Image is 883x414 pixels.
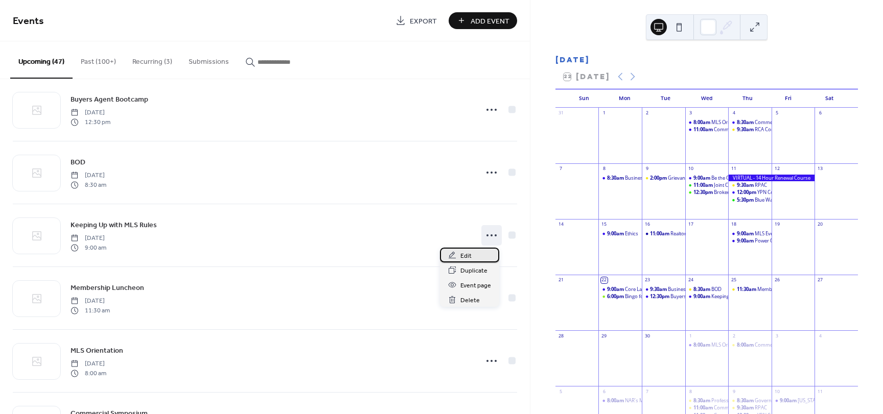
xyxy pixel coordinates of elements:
div: 1 [687,333,693,339]
div: Thu [727,89,768,108]
span: 9:00am [607,230,625,237]
span: Edit [460,251,472,261]
span: Duplicate [460,265,487,276]
div: 10 [687,166,693,172]
div: Keeping Up with MLS Rules [685,293,729,300]
div: 26 [774,277,780,283]
div: 16 [644,222,650,228]
div: 30 [644,333,650,339]
span: 9:00am [780,397,798,404]
span: 8:00am [693,119,711,126]
div: RPAC [728,404,772,411]
div: MLS Orientation [711,342,747,348]
div: Community Relations Committee [714,404,787,411]
div: Joint Committee Luncheon [685,182,729,188]
div: NAR’s Military Relocation Professional Certification (MRP) [625,397,752,404]
div: 15 [601,222,607,228]
a: Keeping Up with MLS Rules [71,219,157,231]
div: Bingo for RPAC [598,293,642,300]
div: RPAC [728,182,772,188]
div: 25 [731,277,737,283]
div: YPN Committee Meeting [757,189,811,196]
div: 9 [644,166,650,172]
span: 9:30am [737,404,755,411]
div: 17 [687,222,693,228]
div: 7 [558,166,564,172]
div: Membership Luncheon [728,286,772,293]
button: Past (100+) [73,41,124,78]
span: 8:00 am [71,369,106,378]
div: Ethics [625,230,638,237]
span: 9:00am [737,230,755,237]
span: 11:00am [693,182,714,188]
div: 8 [687,388,693,395]
div: Core Law [598,286,642,293]
span: 9:30am [737,126,755,133]
span: 11:00am [693,404,714,411]
span: 8:00am [607,397,625,404]
div: 4 [731,110,737,116]
span: 8:30 am [71,180,106,189]
div: BOD [685,286,729,293]
a: BOD [71,156,85,168]
div: 21 [558,277,564,283]
a: Export [388,12,445,29]
span: 12:30 pm [71,117,110,127]
div: Joint Committee Luncheon [714,182,774,188]
div: Business Partners Committee [598,175,642,181]
div: Broker Round Table with Florida Realtors Leadership [685,189,729,196]
div: 3 [774,333,780,339]
div: Keeping Up with MLS Rules [711,293,771,300]
div: 27 [817,277,823,283]
span: [DATE] [71,108,110,117]
div: Florida Military Specialist (FMS) [772,397,815,404]
a: MLS Orientation [71,345,123,356]
div: Power Close - Virtual [755,237,800,244]
div: 14 [558,222,564,228]
div: Commercial Symposium [728,342,772,348]
div: MLS Orientation [711,119,747,126]
div: Membership Luncheon [757,286,810,293]
div: Realtor Safety and Security at ECSO [670,230,747,237]
span: Delete [460,295,480,306]
div: YPN Committee Meeting [728,189,772,196]
div: RPAC [755,404,767,411]
div: Business Building and Time Management [668,286,759,293]
div: Community Relations Committee [685,404,729,411]
span: 8:30am [737,397,755,404]
span: 11:30am [737,286,757,293]
div: 20 [817,222,823,228]
span: 5:30pm [737,197,755,203]
span: 11:00am [650,230,670,237]
div: Governmental Affairs [728,397,772,404]
div: 7 [644,388,650,395]
span: Buyers Agent Bootcamp [71,94,148,105]
span: 8:30am [737,119,755,126]
span: [DATE] [71,234,106,243]
div: 12 [774,166,780,172]
div: Sat [809,89,850,108]
div: 19 [774,222,780,228]
div: Bingo for RPAC [625,293,659,300]
span: Add Event [471,16,509,27]
div: MLS Everything CMA [728,230,772,237]
button: Submissions [180,41,237,78]
button: Recurring (3) [124,41,180,78]
span: [DATE] [71,171,106,180]
div: Professional Development Committee [685,397,729,404]
div: 4 [817,333,823,339]
div: 6 [601,388,607,395]
span: 9:00am [693,175,711,181]
div: Core Law [625,286,645,293]
span: 6:00pm [607,293,625,300]
div: Business Partners Committee [625,175,691,181]
span: 11:30 am [71,306,110,315]
div: 2 [731,333,737,339]
span: 11:00am [693,126,714,133]
div: RCA Committee [755,126,789,133]
div: Governmental Affairs [755,397,802,404]
div: 3 [687,110,693,116]
div: Grievance Committee [642,175,685,181]
span: [DATE] [71,297,110,306]
div: VIRTUAL - 14 Hour Renewal Course [728,175,815,181]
